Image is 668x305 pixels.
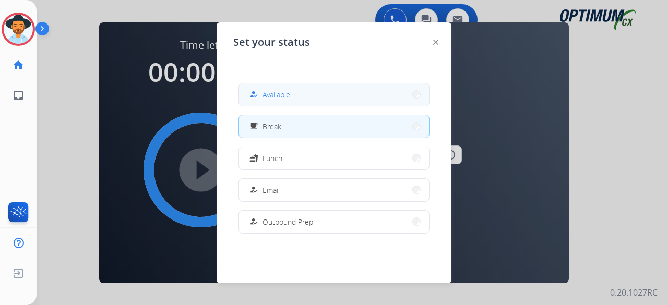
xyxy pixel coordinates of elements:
[239,179,429,201] button: Email
[239,147,429,169] button: Lunch
[249,217,258,226] mat-icon: how_to_reg
[239,115,429,138] button: Break
[263,153,282,164] span: Lunch
[249,90,258,99] mat-icon: how_to_reg
[249,154,258,163] mat-icon: fastfood
[239,83,429,106] button: Available
[263,185,280,196] span: Email
[433,40,438,45] img: close-button
[4,15,33,44] img: avatar
[263,216,313,227] span: Outbound Prep
[233,35,310,50] span: Set your status
[239,211,429,233] button: Outbound Prep
[249,186,258,194] mat-icon: how_to_reg
[263,89,290,100] span: Available
[12,59,25,71] mat-icon: home
[12,89,25,102] mat-icon: inbox
[610,286,658,299] p: 0.20.1027RC
[249,122,258,131] mat-icon: free_breakfast
[263,121,281,132] span: Break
